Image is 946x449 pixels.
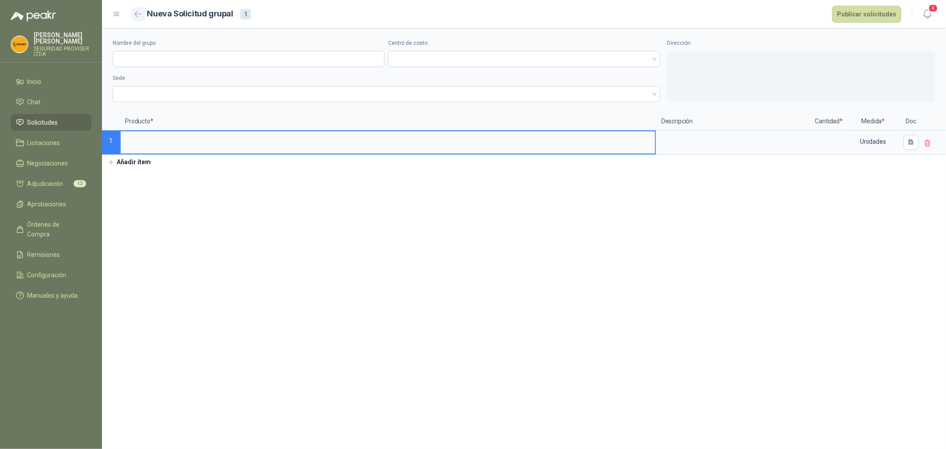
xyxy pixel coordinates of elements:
[74,180,86,187] span: 12
[34,32,91,44] p: [PERSON_NAME] [PERSON_NAME]
[11,175,91,192] a: Adjudicación12
[847,113,900,130] p: Medida
[147,8,233,20] h2: Nueva Solicitud grupal
[11,196,91,213] a: Aprobaciones
[120,113,656,130] p: Producto
[11,134,91,151] a: Licitaciones
[919,6,935,22] button: 4
[11,11,56,21] img: Logo peakr
[11,94,91,110] a: Chat
[11,36,28,53] img: Company Logo
[27,250,60,260] span: Remisiones
[27,291,78,300] span: Manuales y ayuda
[27,158,68,168] span: Negociaciones
[832,6,901,23] button: Publicar solicitudes
[102,130,120,155] p: 1
[11,246,91,263] a: Remisiones
[388,39,660,47] label: Centro de costo
[667,39,935,47] label: Dirección
[27,77,42,87] span: Inicio
[928,4,938,12] span: 4
[27,97,41,107] span: Chat
[11,114,91,131] a: Solicitudes
[113,74,660,83] label: Sede
[27,220,83,239] span: Órdenes de Compra
[11,287,91,304] a: Manuales y ayuda
[27,118,58,127] span: Solicitudes
[900,113,922,130] p: Doc
[811,113,847,130] p: Cantidad
[656,113,811,130] p: Descripción
[848,131,899,152] div: Unidades
[27,270,67,280] span: Configuración
[27,179,63,189] span: Adjudicación
[11,216,91,243] a: Órdenes de Compra
[11,155,91,172] a: Negociaciones
[27,199,67,209] span: Aprobaciones
[11,267,91,284] a: Configuración
[102,155,157,170] button: Añadir ítem
[11,73,91,90] a: Inicio
[34,46,91,57] p: SEGURIDAD PROVISER LTDA
[27,138,60,148] span: Licitaciones
[113,39,385,47] label: Nombre del grupo
[240,9,251,20] div: 1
